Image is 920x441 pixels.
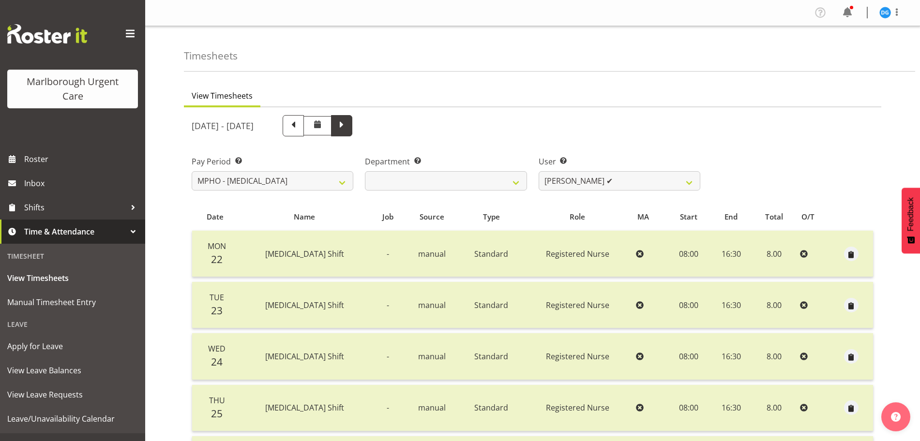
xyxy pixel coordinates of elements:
[459,231,523,277] td: Standard
[570,211,585,222] span: Role
[546,351,609,362] span: Registered Nurse
[192,156,353,167] label: Pay Period
[752,385,796,431] td: 8.00
[7,387,138,402] span: View Leave Requests
[902,188,920,253] button: Feedback - Show survey
[211,304,223,317] span: 23
[546,249,609,259] span: Registered Nurse
[710,333,752,380] td: 16:30
[382,211,393,222] span: Job
[459,333,523,380] td: Standard
[891,412,901,422] img: help-xxl-2.png
[24,200,126,215] span: Shifts
[680,211,697,222] span: Start
[667,231,710,277] td: 08:00
[418,249,446,259] span: manual
[710,231,752,277] td: 16:30
[387,300,389,310] span: -
[418,402,446,413] span: manual
[184,50,238,61] h4: Timesheets
[207,211,224,222] span: Date
[2,382,143,407] a: View Leave Requests
[208,343,226,354] span: Wed
[387,249,389,259] span: -
[387,402,389,413] span: -
[17,74,128,103] div: Marlborough Urgent Care
[7,271,138,285] span: View Timesheets
[2,358,143,382] a: View Leave Balances
[906,197,915,231] span: Feedback
[752,231,796,277] td: 8.00
[7,24,87,44] img: Rosterit website logo
[192,90,253,102] span: View Timesheets
[765,211,783,222] span: Total
[710,282,752,328] td: 16:30
[667,333,710,380] td: 08:00
[459,385,523,431] td: Standard
[211,407,223,420] span: 25
[24,152,140,166] span: Roster
[7,412,138,426] span: Leave/Unavailability Calendar
[546,300,609,310] span: Registered Nurse
[483,211,500,222] span: Type
[2,246,143,266] div: Timesheet
[667,282,710,328] td: 08:00
[24,224,126,239] span: Time & Attendance
[265,249,344,259] span: [MEDICAL_DATA] Shift
[752,282,796,328] td: 8.00
[2,290,143,314] a: Manual Timesheet Entry
[294,211,315,222] span: Name
[724,211,738,222] span: End
[539,156,700,167] label: User
[24,176,140,191] span: Inbox
[208,241,226,251] span: Mon
[387,351,389,362] span: -
[7,295,138,309] span: Manual Timesheet Entry
[546,402,609,413] span: Registered Nurse
[2,266,143,290] a: View Timesheets
[801,211,814,222] span: O/T
[879,7,891,18] img: deo-garingalao11926.jpg
[459,282,523,328] td: Standard
[2,407,143,431] a: Leave/Unavailability Calendar
[418,351,446,362] span: manual
[418,300,446,310] span: manual
[265,300,344,310] span: [MEDICAL_DATA] Shift
[211,355,223,368] span: 24
[2,334,143,358] a: Apply for Leave
[210,292,224,303] span: Tue
[752,333,796,380] td: 8.00
[209,395,225,406] span: Thu
[7,363,138,378] span: View Leave Balances
[211,252,223,266] span: 22
[265,351,344,362] span: [MEDICAL_DATA] Shift
[265,402,344,413] span: [MEDICAL_DATA] Shift
[365,156,527,167] label: Department
[192,120,254,131] h5: [DATE] - [DATE]
[2,314,143,334] div: Leave
[420,211,444,222] span: Source
[710,385,752,431] td: 16:30
[637,211,649,222] span: MA
[7,339,138,353] span: Apply for Leave
[667,385,710,431] td: 08:00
